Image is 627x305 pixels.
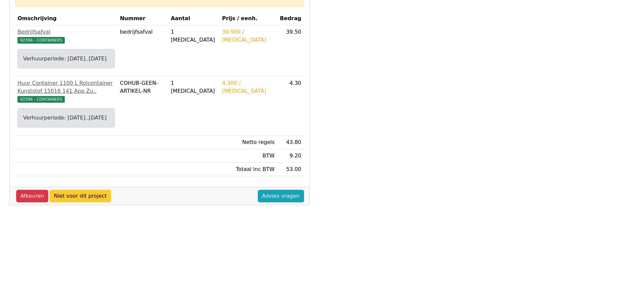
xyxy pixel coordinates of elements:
[18,79,115,95] div: Huur Container 1100 L Rolcontainer Kunststof 15016 141 App Zu..
[219,163,277,176] td: Totaal inc BTW
[277,77,304,136] td: 4.30
[219,149,277,163] td: BTW
[15,12,117,25] th: Omschrijving
[18,28,115,44] a: Bedrijfsafval92396 - CONTAINERS
[18,37,65,44] span: 92396 - CONTAINERS
[50,190,111,202] a: Niet voor dit project
[18,79,115,103] a: Huur Container 1100 L Rolcontainer Kunststof 15016 141 App Zu..92396 - CONTAINERS
[18,96,65,103] span: 92396 - CONTAINERS
[171,79,217,95] div: 1 [MEDICAL_DATA]
[23,55,109,63] div: Verhuurperiode: [DATE]..[DATE]
[16,190,48,202] a: Afkeuren
[222,28,275,44] div: 39.500 / [MEDICAL_DATA]
[277,12,304,25] th: Bedrag
[168,12,219,25] th: Aantal
[277,149,304,163] td: 9.20
[258,190,304,202] a: Advies vragen
[222,79,275,95] div: 4.300 / [MEDICAL_DATA]
[117,77,168,136] td: COHUB-GEEN-ARTIKEL-NR
[219,12,277,25] th: Prijs / eenh.
[23,114,109,122] div: Verhuurperiode: [DATE]..[DATE]
[18,28,115,36] div: Bedrijfsafval
[219,136,277,149] td: Netto regels
[171,28,217,44] div: 1 [MEDICAL_DATA]
[117,25,168,77] td: bedrijfsafval
[117,12,168,25] th: Nummer
[277,25,304,77] td: 39.50
[277,136,304,149] td: 43.80
[277,163,304,176] td: 53.00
